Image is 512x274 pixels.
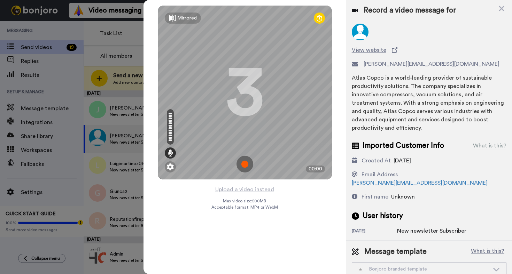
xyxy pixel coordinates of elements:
span: Max video size: 500 MB [223,198,266,204]
span: Imported Customer Info [363,140,444,151]
div: Email Address [362,170,398,179]
div: First name [362,193,388,201]
span: View website [352,46,386,54]
a: View website [352,46,506,54]
div: Atlas Copco is a world-leading provider of sustainable productivity solutions. The company specia... [352,74,506,132]
div: New newsletter Subscriber [397,227,466,235]
div: Bonjoro branded template [358,266,489,273]
img: ic_record_start.svg [236,156,253,172]
span: Message template [364,247,427,257]
div: Created At [362,156,391,165]
div: [DATE] [352,228,397,235]
div: 3 [226,66,264,119]
span: Unknown [391,194,415,200]
span: Acceptable format: MP4 or WebM [211,204,278,210]
span: [PERSON_NAME][EMAIL_ADDRESS][DOMAIN_NAME] [364,60,499,68]
div: What is this? [473,142,506,150]
img: demo-template.svg [358,267,363,272]
img: ic_gear.svg [167,163,174,170]
button: Upload a video instead [213,185,276,194]
div: 00:00 [306,166,325,172]
span: [DATE] [394,158,411,163]
a: [PERSON_NAME][EMAIL_ADDRESS][DOMAIN_NAME] [352,180,488,186]
span: User history [363,211,403,221]
button: What is this? [469,247,506,257]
